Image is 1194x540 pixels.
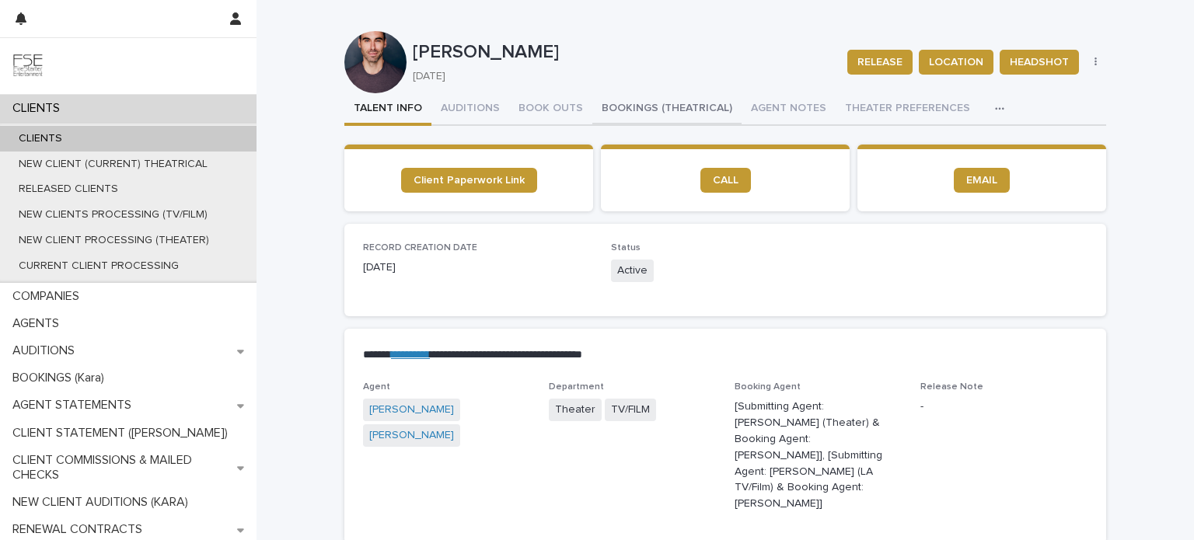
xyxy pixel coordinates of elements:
a: EMAIL [954,168,1010,193]
p: [DATE] [363,260,592,276]
button: HEADSHOT [1000,50,1079,75]
p: AGENTS [6,316,72,331]
span: LOCATION [929,54,983,70]
span: HEADSHOT [1010,54,1069,70]
img: 9JgRvJ3ETPGCJDhvPVA5 [12,51,44,82]
p: NEW CLIENT AUDITIONS (KARA) [6,495,201,510]
a: CALL [700,168,751,193]
span: CALL [713,175,738,186]
button: TALENT INFO [344,93,431,126]
p: NEW CLIENTS PROCESSING (TV/FILM) [6,208,220,221]
span: Department [549,382,604,392]
button: AUDITIONS [431,93,509,126]
p: COMPANIES [6,289,92,304]
p: AGENT STATEMENTS [6,398,144,413]
a: [PERSON_NAME] [369,402,454,418]
p: [DATE] [413,70,829,83]
p: RELEASED CLIENTS [6,183,131,196]
span: Status [611,243,641,253]
span: Active [611,260,654,282]
span: Agent [363,382,390,392]
p: CLIENT COMMISSIONS & MAILED CHECKS [6,453,237,483]
span: Release Note [920,382,983,392]
span: RELEASE [857,54,902,70]
p: NEW CLIENT PROCESSING (THEATER) [6,234,222,247]
a: Client Paperwork Link [401,168,537,193]
p: BOOKINGS (Kara) [6,371,117,385]
button: AGENT NOTES [742,93,836,126]
p: NEW CLIENT (CURRENT) THEATRICAL [6,158,220,171]
span: EMAIL [966,175,997,186]
p: CURRENT CLIENT PROCESSING [6,260,191,273]
p: RENEWAL CONTRACTS [6,522,155,537]
span: Client Paperwork Link [414,175,525,186]
span: RECORD CREATION DATE [363,243,477,253]
span: TV/FILM [605,399,656,421]
button: RELEASE [847,50,913,75]
span: Theater [549,399,602,421]
button: LOCATION [919,50,993,75]
p: AUDITIONS [6,343,87,358]
p: [PERSON_NAME] [413,41,835,64]
p: CLIENTS [6,101,72,116]
p: CLIENTS [6,132,75,145]
p: [Submitting Agent: [PERSON_NAME] (Theater) & Booking Agent: [PERSON_NAME]], [Submitting Agent: [P... [735,399,902,512]
button: THEATER PREFERENCES [836,93,979,126]
button: BOOKINGS (THEATRICAL) [592,93,742,126]
p: - [920,399,1088,415]
button: BOOK OUTS [509,93,592,126]
span: Booking Agent [735,382,801,392]
a: [PERSON_NAME] [369,427,454,444]
p: CLIENT STATEMENT ([PERSON_NAME]) [6,426,240,441]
